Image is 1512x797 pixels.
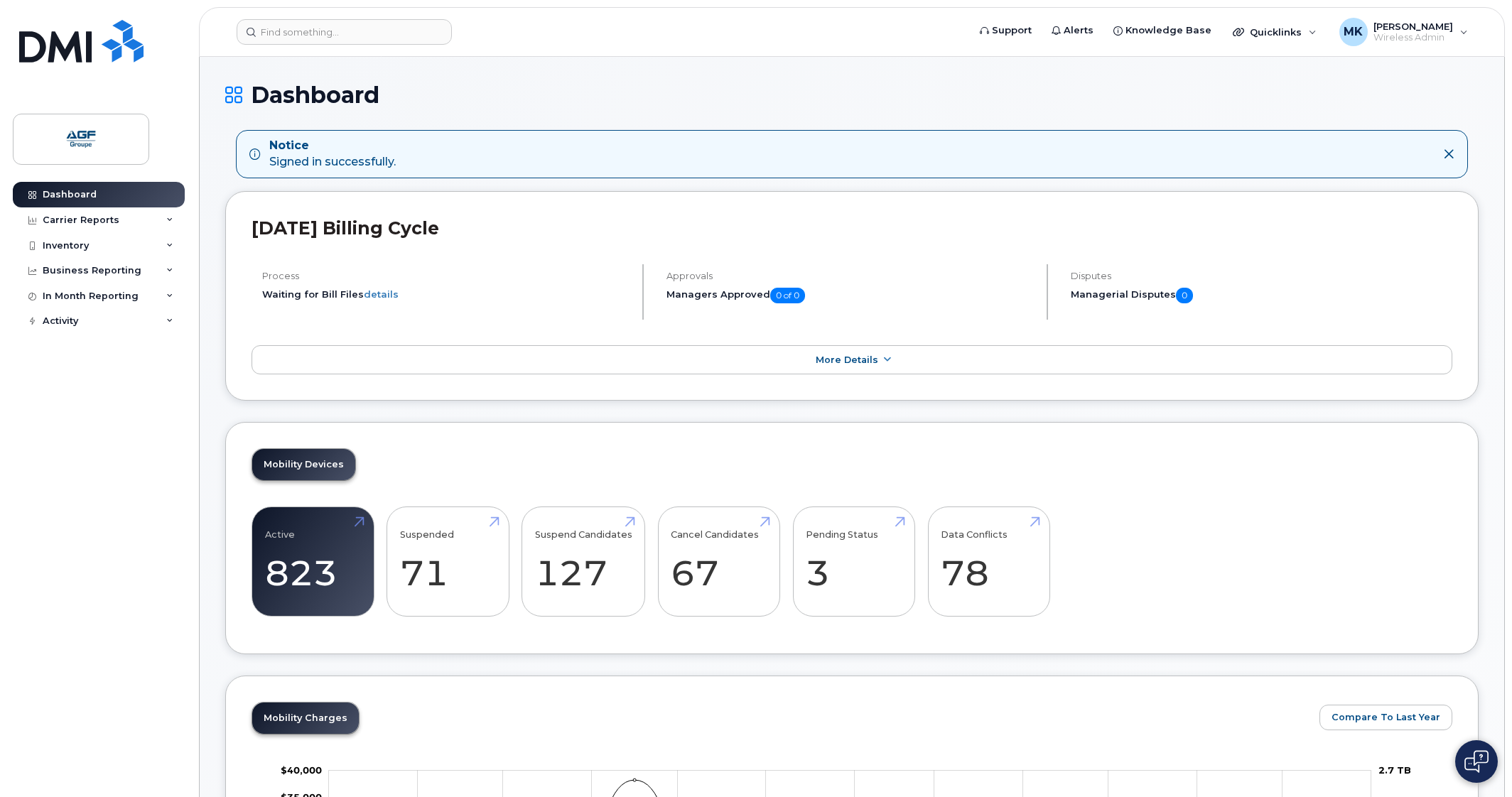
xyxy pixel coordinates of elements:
a: Pending Status 3 [806,515,902,609]
a: details [364,288,399,300]
h5: Managerial Disputes [1071,288,1452,303]
a: Suspend Candidates 127 [535,515,632,609]
span: More Details [816,354,878,365]
h4: Approvals [666,271,1035,281]
tspan: 2.7 TB [1378,764,1411,775]
a: Mobility Devices [252,449,355,480]
span: 0 [1176,288,1193,303]
span: 0 of 0 [770,288,805,303]
g: $0 [281,764,322,775]
strong: Notice [269,138,396,154]
h4: Disputes [1071,271,1452,281]
h4: Process [262,271,630,281]
span: Compare To Last Year [1332,710,1440,724]
h1: Dashboard [225,82,1479,107]
button: Compare To Last Year [1319,705,1452,730]
li: Waiting for Bill Files [262,288,630,301]
h5: Managers Approved [666,288,1035,303]
img: Open chat [1464,750,1489,773]
tspan: $40,000 [281,764,322,775]
h2: [DATE] Billing Cycle [252,217,1452,239]
a: Cancel Candidates 67 [671,515,767,609]
a: Active 823 [265,515,361,609]
a: Mobility Charges [252,703,359,734]
a: Suspended 71 [400,515,496,609]
div: Signed in successfully. [269,138,396,170]
a: Data Conflicts 78 [941,515,1037,609]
